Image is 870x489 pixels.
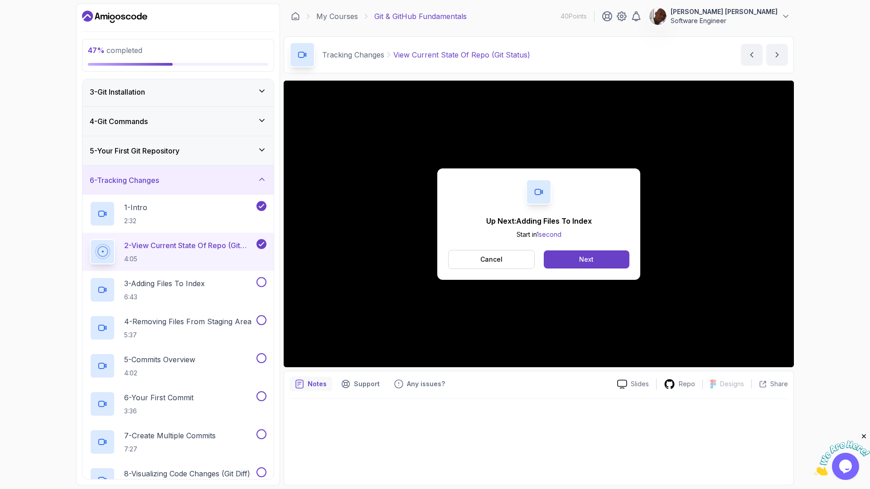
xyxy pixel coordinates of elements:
[90,391,266,417] button: 6-Your First Commit3:36
[486,230,592,239] p: Start in
[124,316,251,327] p: 4 - Removing Files From Staging Area
[649,8,667,25] img: user profile image
[82,77,274,106] button: 3-Git Installation
[90,116,148,127] h3: 4 - Git Commands
[124,430,216,441] p: 7 - Create Multiple Commits
[322,49,384,60] p: Tracking Changes
[389,377,450,391] button: Feedback button
[124,240,255,251] p: 2 - View Current State Of Repo (Git Status)
[82,166,274,195] button: 6-Tracking Changes
[393,49,530,60] p: View Current State Of Repo (Git Status)
[657,379,702,390] a: Repo
[544,250,629,268] button: Next
[124,468,250,479] p: 8 - Visualizing Code Changes (Git Diff)
[486,216,592,226] p: Up Next: Adding Files To Index
[90,429,266,455] button: 7-Create Multiple Commits7:27
[336,377,385,391] button: Support button
[124,407,193,416] p: 3:36
[291,12,300,21] a: Dashboard
[610,379,656,389] a: Slides
[88,46,142,55] span: completed
[649,7,790,25] button: user profile image[PERSON_NAME] [PERSON_NAME]Software Engineer
[480,255,503,264] p: Cancel
[88,46,105,55] span: 47 %
[720,379,744,388] p: Designs
[407,379,445,388] p: Any issues?
[679,379,695,388] p: Repo
[82,10,147,24] a: Dashboard
[124,202,147,213] p: 1 - Intro
[308,379,327,388] p: Notes
[90,145,179,156] h3: 5 - Your First Git Repository
[82,107,274,136] button: 4-Git Commands
[536,230,561,238] span: 1 second
[124,369,195,378] p: 4:02
[814,432,870,475] iframe: chat widget
[579,255,594,264] div: Next
[448,250,535,269] button: Cancel
[631,379,649,388] p: Slides
[354,379,380,388] p: Support
[124,392,193,403] p: 6 - Your First Commit
[124,292,205,302] p: 6:43
[124,278,205,289] p: 3 - Adding Files To Index
[90,277,266,302] button: 3-Adding Files To Index6:43
[766,44,788,66] button: next content
[671,16,778,25] p: Software Engineer
[124,254,255,264] p: 4:05
[751,379,788,388] button: Share
[90,315,266,340] button: 4-Removing Files From Staging Area5:37
[561,12,587,21] p: 40 Points
[290,377,332,391] button: notes button
[124,331,251,340] p: 5:37
[124,445,216,454] p: 7:27
[82,136,274,165] button: 5-Your First Git Repository
[90,239,266,264] button: 2-View Current State Of Repo (Git Status)4:05
[90,201,266,226] button: 1-Intro2:32
[770,379,788,388] p: Share
[90,353,266,379] button: 5-Commits Overview4:02
[284,81,794,367] iframe: 2 - View Current State of Repo (git status)
[90,175,159,186] h3: 6 - Tracking Changes
[124,216,147,225] p: 2:32
[741,44,763,66] button: previous content
[316,11,358,22] a: My Courses
[90,86,145,97] h3: 3 - Git Installation
[124,354,195,365] p: 5 - Commits Overview
[374,11,467,22] p: Git & GitHub Fundamentals
[671,7,778,16] p: [PERSON_NAME] [PERSON_NAME]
